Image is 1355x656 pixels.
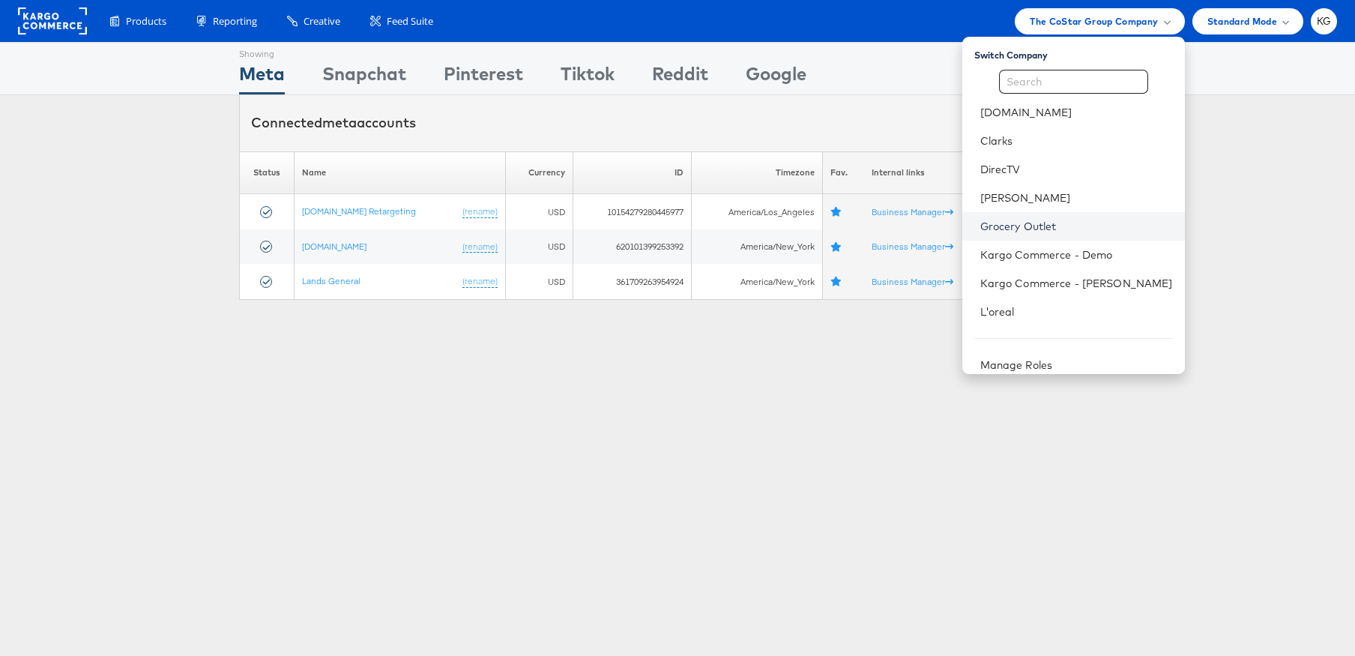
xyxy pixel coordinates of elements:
[462,275,498,288] a: (rename)
[322,114,357,131] span: meta
[506,229,573,265] td: USD
[1207,13,1277,29] span: Standard Mode
[506,194,573,229] td: USD
[295,151,506,194] th: Name
[980,190,1173,205] a: [PERSON_NAME]
[980,219,1173,234] a: Grocery Outlet
[462,241,498,253] a: (rename)
[652,61,708,94] div: Reddit
[872,276,953,287] a: Business Manager
[573,229,692,265] td: 620101399253392
[980,247,1173,262] a: Kargo Commerce - Demo
[561,61,615,94] div: Tiktok
[872,206,953,217] a: Business Manager
[746,61,806,94] div: Google
[387,14,433,28] span: Feed Suite
[999,70,1148,94] input: Search
[692,194,823,229] td: America/Los_Angeles
[692,264,823,299] td: America/New_York
[980,276,1173,291] a: Kargo Commerce - [PERSON_NAME]
[239,43,285,61] div: Showing
[462,205,498,218] a: (rename)
[573,151,692,194] th: ID
[506,264,573,299] td: USD
[980,162,1173,177] a: DirecTV
[573,194,692,229] td: 10154279280445977
[444,61,523,94] div: Pinterest
[1030,13,1158,29] span: The CoStar Group Company
[213,14,257,28] span: Reporting
[506,151,573,194] th: Currency
[251,113,416,133] div: Connected accounts
[980,105,1173,120] a: [DOMAIN_NAME]
[980,358,1053,372] a: Manage Roles
[1317,16,1332,26] span: KG
[126,14,166,28] span: Products
[692,151,823,194] th: Timezone
[980,304,1173,319] a: L'oreal
[872,241,953,252] a: Business Manager
[980,133,1173,148] a: Clarks
[304,14,340,28] span: Creative
[240,151,295,194] th: Status
[302,205,416,217] a: [DOMAIN_NAME] Retargeting
[302,241,366,252] a: [DOMAIN_NAME]
[302,275,360,286] a: Lands General
[573,264,692,299] td: 361709263954924
[692,229,823,265] td: America/New_York
[322,61,406,94] div: Snapchat
[974,43,1185,61] div: Switch Company
[239,61,285,94] div: Meta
